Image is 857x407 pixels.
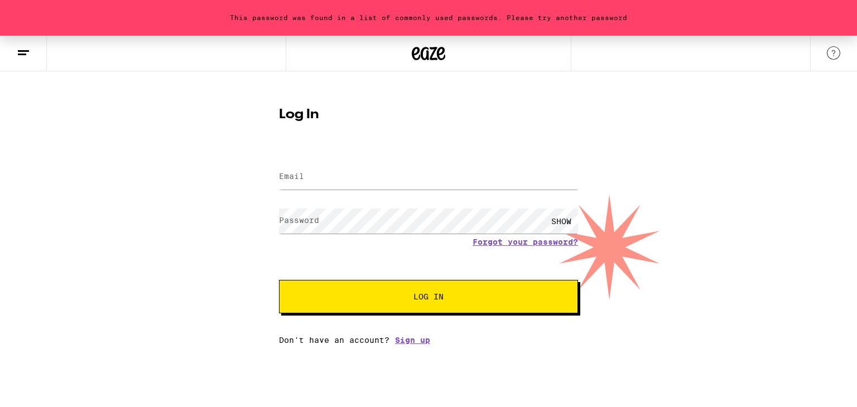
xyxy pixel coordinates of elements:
[279,108,578,122] h1: Log In
[279,172,304,181] label: Email
[279,164,578,190] input: Email
[279,336,578,345] div: Don't have an account?
[12,8,85,17] span: Hi. Need any help?
[279,216,319,225] label: Password
[413,293,444,301] span: Log In
[279,280,578,313] button: Log In
[395,336,430,345] a: Sign up
[545,209,578,234] div: SHOW
[473,238,578,246] a: Forgot your password?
